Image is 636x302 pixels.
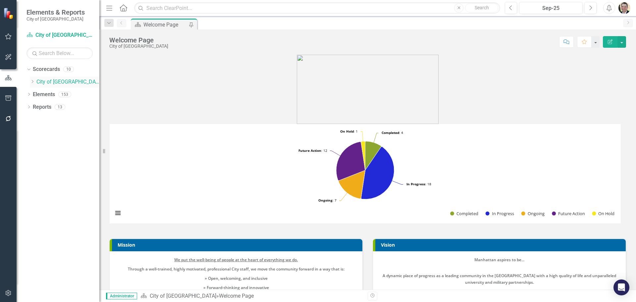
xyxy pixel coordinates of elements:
strong: » Forward-thinking and innovative [203,285,269,290]
h3: Vision [381,242,622,247]
path: Future Action, 12. [336,142,365,180]
tspan: Future Action [298,148,321,153]
strong: Through a well-trained, highly motivated, professional City staff, we move the community forward ... [128,266,344,272]
text: : 18 [406,182,431,186]
div: Sep-25 [521,4,580,12]
input: Search Below... [26,47,93,59]
img: Andrew Lawson [618,2,630,14]
strong: A dynamic place of progress as a leading community in the [GEOGRAPHIC_DATA] with a high quality o... [383,273,616,285]
img: ClearPoint Strategy [3,8,15,19]
span: Elements & Reports [26,8,85,16]
div: 13 [55,104,65,110]
path: On Hold, 1. [361,141,365,170]
h3: Mission [118,242,359,247]
a: City of [GEOGRAPHIC_DATA] [36,78,99,86]
div: Open Intercom Messenger [613,279,629,295]
div: City of [GEOGRAPHIC_DATA] [109,44,168,49]
a: City of [GEOGRAPHIC_DATA] [150,293,216,299]
button: Show On Hold [592,211,614,216]
button: Search [465,3,498,13]
a: Scorecards [33,66,60,73]
button: View chart menu, Chart [113,209,123,218]
text: : 4 [382,130,403,135]
button: Show Future Action [552,211,585,216]
text: : 12 [298,148,327,153]
text: : 1 [340,129,358,134]
a: Reports [33,103,51,111]
text: Future Action [558,211,585,216]
img: CrossroadsMHKlogo-TRANSPARENT.png [297,55,439,124]
small: City of [GEOGRAPHIC_DATA] [26,16,85,22]
input: Search ClearPoint... [134,2,500,14]
div: Welcome Page [219,293,254,299]
svg: Interactive chart [110,124,621,223]
text: : 7 [318,198,337,203]
div: Chart. Highcharts interactive chart. [110,124,626,223]
a: City of [GEOGRAPHIC_DATA] [26,31,93,39]
strong: Manhattan aspires to be... [474,257,524,263]
button: Sep-25 [519,2,583,14]
tspan: On Hold [340,129,354,134]
button: Show In Progress [486,211,514,216]
button: Show Ongoing [521,211,545,216]
button: Show Completed [450,211,478,216]
tspan: Completed [382,130,399,135]
path: Completed, 4. [365,141,381,170]
div: Welcome Page [109,36,168,44]
span: Administrator [106,293,137,299]
div: » [140,292,363,300]
div: 10 [63,67,74,72]
a: Elements [33,91,55,98]
strong: » Open, welcoming, and inclusive [205,275,268,281]
path: In Progress, 18. [361,147,394,199]
path: Ongoing, 7. [339,170,365,199]
tspan: Ongoing [318,198,333,203]
div: Welcome Page [143,21,187,29]
div: 153 [58,91,71,97]
tspan: In Progress [406,182,425,186]
span: Search [475,5,489,10]
span: We put the well-being of people at the heart of everything we do. [174,257,298,263]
